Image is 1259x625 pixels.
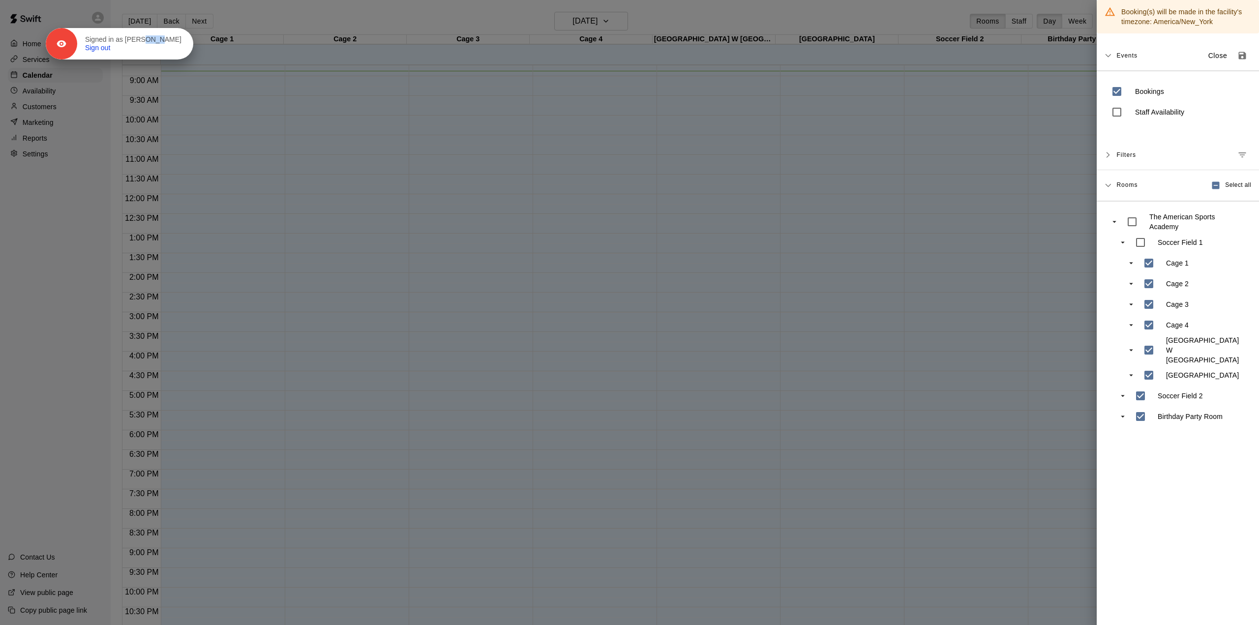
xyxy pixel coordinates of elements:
div: RoomsSelect all [1097,170,1259,201]
p: Bookings [1135,87,1164,96]
p: Cage 1 [1166,258,1189,268]
span: Events [1116,47,1138,64]
p: Birthday Party Room [1158,412,1223,421]
p: Cage 3 [1166,299,1189,309]
p: Cage 2 [1166,279,1189,289]
button: Manage filters [1233,146,1251,164]
button: Close sidebar [1202,48,1233,64]
p: [GEOGRAPHIC_DATA] [1166,370,1239,380]
p: Cage 4 [1166,320,1189,330]
p: Soccer Field 1 [1158,238,1203,247]
p: Soccer Field 2 [1158,391,1203,401]
a: Sign out [85,44,110,53]
p: The American Sports Academy [1149,212,1245,232]
span: Select all [1225,180,1251,190]
p: [GEOGRAPHIC_DATA] W [GEOGRAPHIC_DATA] [1166,335,1245,365]
div: Booking(s) will be made in the facility's timezone: America/New_York [1121,3,1251,30]
p: Signed in as [PERSON_NAME] [85,35,181,44]
button: Save as default view [1233,47,1251,64]
span: Filters [1116,146,1136,164]
p: Close [1208,51,1228,61]
span: Rooms [1116,180,1138,188]
ul: swift facility view [1107,211,1249,427]
div: FiltersManage filters [1097,140,1259,170]
p: Staff Availability [1135,107,1184,117]
div: EventsClose sidebarSave as default view [1097,41,1259,71]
